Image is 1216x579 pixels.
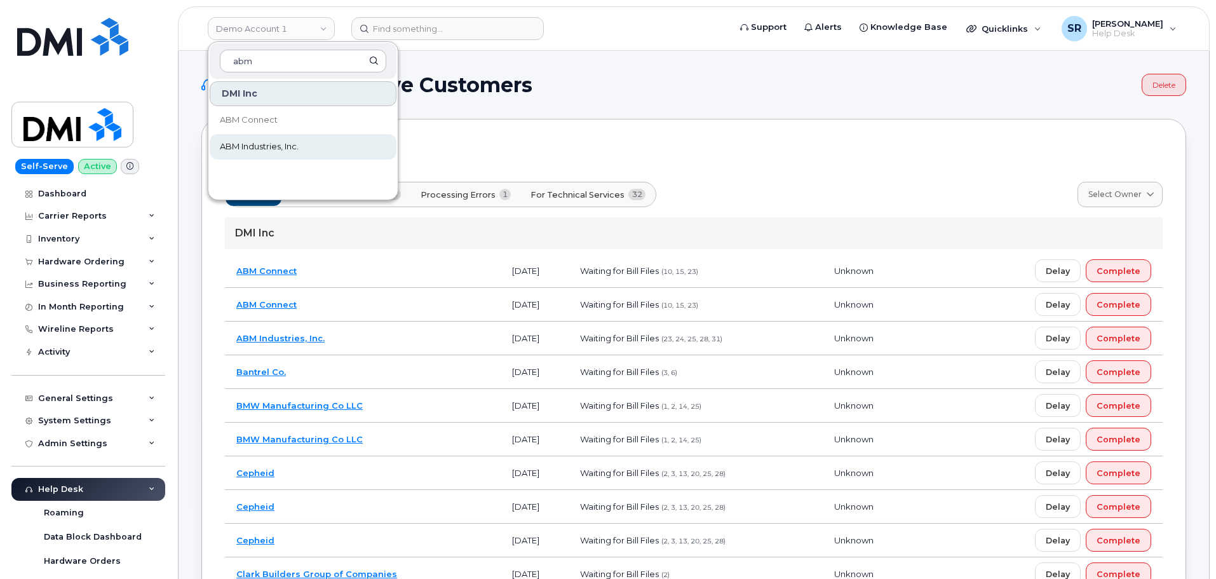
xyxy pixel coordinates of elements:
[1035,529,1081,552] button: Delay
[499,189,511,200] span: 1
[1086,327,1151,350] button: Complete
[225,217,1163,249] div: DMI Inc
[661,402,701,411] span: (1, 2, 14, 25)
[580,501,659,512] span: Waiting for Bill Files
[1086,293,1151,316] button: Complete
[210,81,396,106] div: DMI Inc
[1046,299,1070,311] span: Delay
[1142,74,1186,96] a: Delete
[834,434,874,444] span: Unknown
[661,301,698,310] span: (10, 15, 23)
[1088,189,1142,200] span: Select Owner
[236,333,325,343] a: ABM Industries, Inc.
[1086,360,1151,383] button: Complete
[1046,332,1070,344] span: Delay
[236,266,297,276] a: ABM Connect
[580,266,659,276] span: Waiting for Bill Files
[834,535,874,545] span: Unknown
[220,114,278,126] span: ABM Connect
[1035,259,1081,282] button: Delay
[580,468,659,478] span: Waiting for Bill Files
[210,134,396,160] a: ABM Industries, Inc.
[1097,366,1140,378] span: Complete
[236,468,274,478] a: Cepheid
[661,571,670,579] span: (2)
[1086,428,1151,451] button: Complete
[1035,394,1081,417] button: Delay
[236,569,397,579] a: Clark Builders Group of Companies
[580,333,659,343] span: Waiting for Bill Files
[1097,467,1140,479] span: Complete
[501,389,569,423] td: [DATE]
[1086,529,1151,552] button: Complete
[1097,299,1140,311] span: Complete
[501,490,569,524] td: [DATE]
[628,189,645,200] span: 32
[1046,366,1070,378] span: Delay
[1097,433,1140,446] span: Complete
[501,423,569,456] td: [DATE]
[1097,535,1140,547] span: Complete
[834,367,874,377] span: Unknown
[834,266,874,276] span: Unknown
[834,468,874,478] span: Unknown
[1086,495,1151,518] button: Complete
[236,400,363,411] a: BMW Manufacturing Co LLC
[501,355,569,389] td: [DATE]
[1035,495,1081,518] button: Delay
[1097,501,1140,513] span: Complete
[1046,467,1070,479] span: Delay
[661,335,722,343] span: (23, 24, 25, 28, 31)
[236,501,274,512] a: Cepheid
[501,456,569,490] td: [DATE]
[1035,428,1081,451] button: Delay
[1035,360,1081,383] button: Delay
[661,470,726,478] span: (2, 3, 13, 20, 25, 28)
[1086,259,1151,282] button: Complete
[580,535,659,545] span: Waiting for Bill Files
[1097,265,1140,277] span: Complete
[834,569,874,579] span: Unknown
[220,140,299,153] span: ABM Industries, Inc.
[661,537,726,545] span: (2, 3, 13, 20, 25, 28)
[834,299,874,310] span: Unknown
[501,322,569,355] td: [DATE]
[661,503,726,512] span: (2, 3, 13, 20, 25, 28)
[834,400,874,411] span: Unknown
[236,299,297,310] a: ABM Connect
[236,367,286,377] a: Bantrel Co.
[236,535,274,545] a: Cepheid
[580,400,659,411] span: Waiting for Bill Files
[834,501,874,512] span: Unknown
[220,50,386,72] input: Search
[501,524,569,557] td: [DATE]
[1097,400,1140,412] span: Complete
[580,299,659,310] span: Waiting for Bill Files
[530,189,625,201] span: For Technical Services
[580,434,659,444] span: Waiting for Bill Files
[834,333,874,343] span: Unknown
[1046,400,1070,412] span: Delay
[1086,394,1151,417] button: Complete
[1046,265,1070,277] span: Delay
[1097,332,1140,344] span: Complete
[661,268,698,276] span: (10, 15, 23)
[1035,293,1081,316] button: Delay
[661,436,701,444] span: (1, 2, 14, 25)
[501,288,569,322] td: [DATE]
[1035,327,1081,350] button: Delay
[236,434,363,444] a: BMW Manufacturing Co LLC
[501,254,569,288] td: [DATE]
[580,367,659,377] span: Waiting for Bill Files
[1046,433,1070,446] span: Delay
[1078,182,1163,207] a: Select Owner
[1046,535,1070,547] span: Delay
[661,369,677,377] span: (3, 6)
[210,107,396,133] a: ABM Connect
[421,189,496,201] span: Processing Errors
[1046,501,1070,513] span: Delay
[1086,461,1151,484] button: Complete
[580,569,659,579] span: Waiting for Bill Files
[1035,461,1081,484] button: Delay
